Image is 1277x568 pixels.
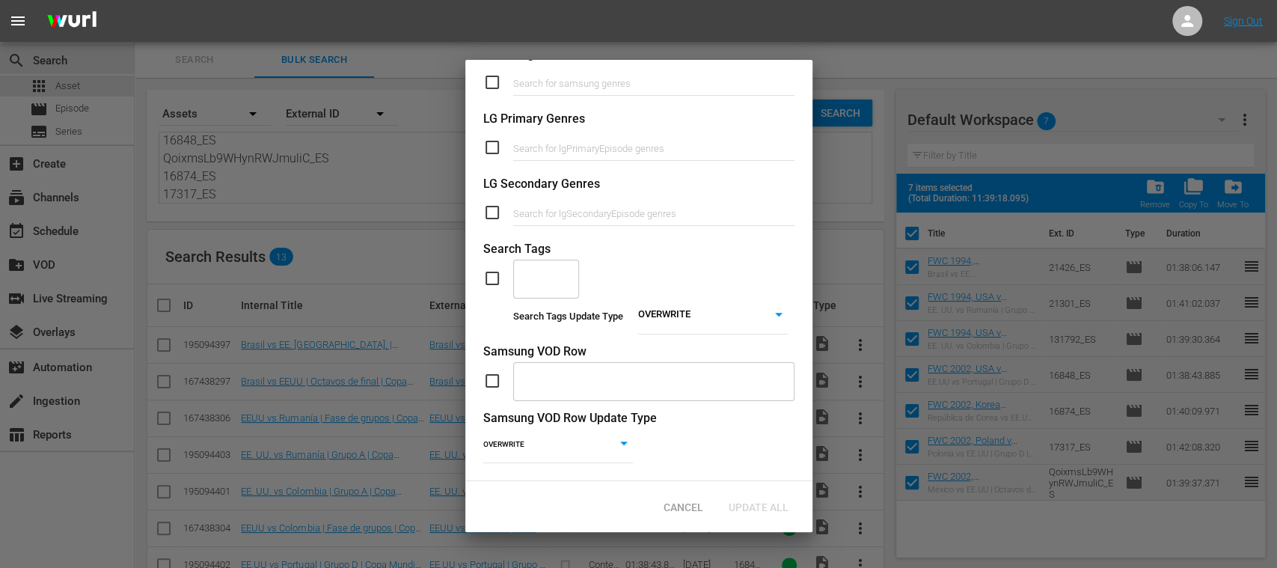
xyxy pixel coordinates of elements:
div: Samsung VOD Row Update Type [483,410,794,427]
div: OVERWRITE [483,436,633,454]
div: OVERWRITE [638,305,788,326]
div: Search Tags Update Type [513,310,623,324]
span: Update All [717,501,800,513]
button: Cancel [651,493,717,520]
div: Samsung VOD Row [483,343,794,361]
div: LG Secondary Genres [483,176,794,193]
a: Sign Out [1224,15,1263,27]
button: Update All [717,493,800,520]
span: menu [9,12,27,30]
div: LG Primary Genres [483,111,794,128]
span: Cancel [652,501,715,513]
div: Search Tags [483,241,794,258]
img: ans4CAIJ8jUAAAAAAAAAAAAAAAAAAAAAAAAgQb4GAAAAAAAAAAAAAAAAAAAAAAAAJMjXAAAAAAAAAAAAAAAAAAAAAAAAgAT5G... [36,4,108,39]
